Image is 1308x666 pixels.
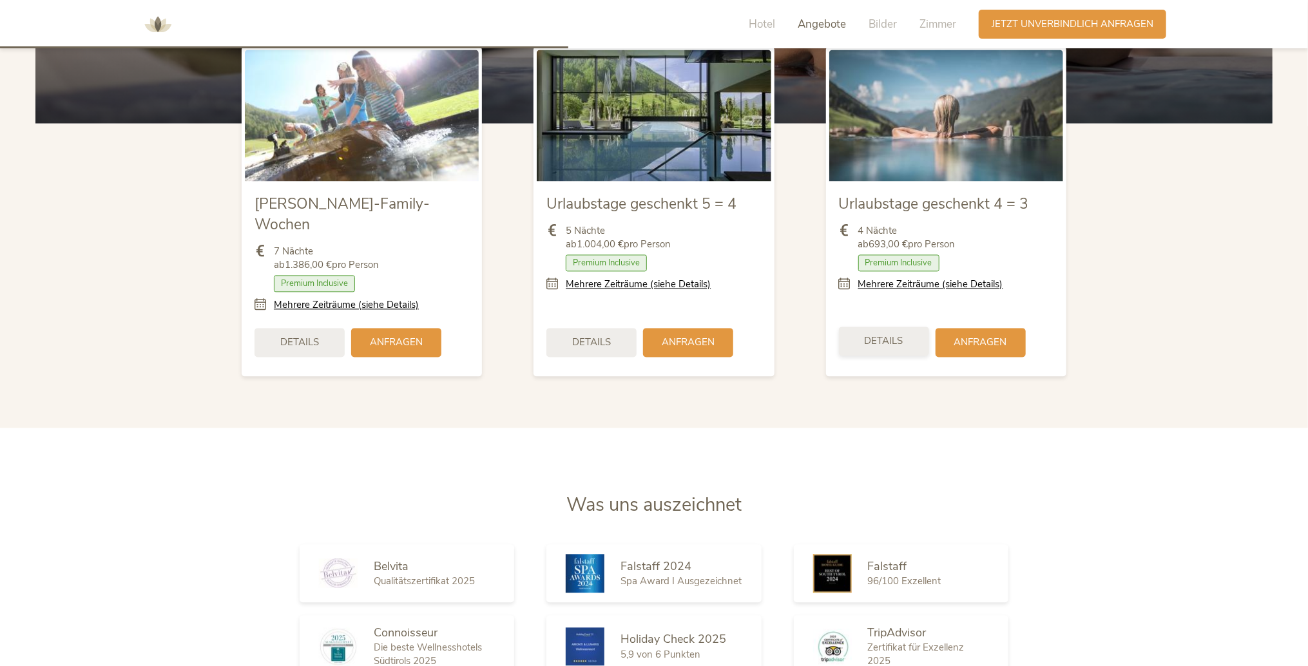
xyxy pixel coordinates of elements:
span: Anfragen [370,336,423,349]
span: Belvita [374,558,409,574]
span: 4 Nächte ab pro Person [858,224,956,251]
b: 1.004,00 € [577,238,624,251]
span: Premium Inclusive [858,254,939,271]
span: Anfragen [954,336,1007,349]
span: Qualitätszertifikat 2025 [374,575,475,587]
span: Connoisseur [374,625,438,640]
span: Spa Award I Ausgezeichnet [620,575,742,587]
span: Premium Inclusive [566,254,647,271]
span: Holiday Check 2025 [620,631,726,647]
img: Falstaff [813,554,852,593]
span: 96/100 Exzellent [868,575,941,587]
img: Belvita [319,558,358,587]
span: Urlaubstage geschenkt 4 = 3 [839,194,1029,214]
span: [PERSON_NAME]-Family-Wochen [255,194,430,234]
img: Connoisseur [319,627,358,666]
span: Falstaff 2024 [620,558,691,574]
span: Angebote [798,17,846,32]
span: Anfragen [662,336,715,349]
a: Mehrere Zeiträume (siehe Details) [566,278,711,291]
span: Details [865,334,903,348]
span: 5 Nächte ab pro Person [566,224,671,251]
img: TripAdvisor [813,629,852,664]
span: 5,9 von 6 Punkten [620,648,700,661]
img: Urlaubstage geschenkt 5 = 4 [537,50,771,181]
span: Urlaubstage geschenkt 5 = 4 [546,194,736,214]
span: TripAdvisor [868,625,927,640]
span: Details [572,336,611,349]
span: Details [280,336,319,349]
img: Urlaubstage geschenkt 4 = 3 [829,50,1063,181]
img: Holiday Check 2025 [566,627,604,665]
span: Was uns auszeichnet [566,492,742,517]
span: 7 Nächte ab pro Person [274,245,379,272]
span: Hotel [749,17,775,32]
a: AMONTI & LUNARIS Wellnessresort [139,19,177,28]
a: Mehrere Zeiträume (siehe Details) [858,278,1003,291]
span: Zimmer [919,17,956,32]
b: 1.386,00 € [285,258,332,271]
span: Bilder [869,17,897,32]
img: AMONTI & LUNARIS Wellnessresort [139,5,177,44]
span: Premium Inclusive [274,275,355,292]
span: Jetzt unverbindlich anfragen [992,17,1153,31]
span: Falstaff [868,558,907,574]
a: Mehrere Zeiträume (siehe Details) [274,298,419,312]
b: 693,00 € [869,238,909,251]
img: Sommer-Family-Wochen [245,50,479,181]
img: Falstaff 2024 [566,554,604,593]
